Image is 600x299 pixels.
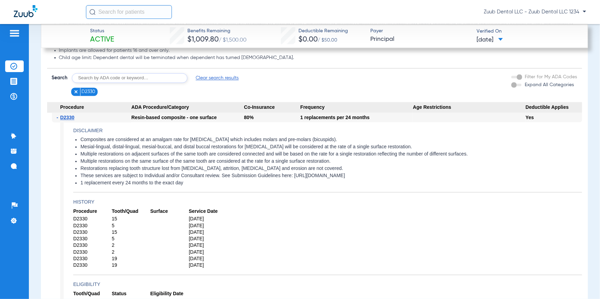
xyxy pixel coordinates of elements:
[189,249,227,256] span: [DATE]
[219,37,247,43] span: / $1,500.00
[301,113,413,123] div: 1 replacements per 24 months
[189,236,227,242] span: [DATE]
[73,199,582,206] h4: History
[73,242,112,249] span: D2330
[477,36,503,44] span: [DATE]
[112,242,150,249] span: 2
[526,102,582,113] span: Deductible Applies
[244,113,301,123] div: 80%
[187,27,247,35] span: Benefits Remaining
[73,229,112,236] span: D2330
[112,208,150,215] span: Tooth/Quad
[189,223,227,229] span: [DATE]
[413,102,526,113] span: Age Restrictions
[525,83,574,88] span: Expand All Categories
[14,5,37,17] img: Zuub Logo
[74,90,78,94] img: x.svg
[477,28,577,35] span: Verified On
[189,262,227,269] span: [DATE]
[298,36,318,43] span: $0.00
[131,102,244,113] span: ADA Procedure/Category
[81,89,95,95] span: D2330
[73,256,112,262] span: D2330
[73,262,112,269] span: D2330
[244,102,301,113] span: Co-Insurance
[72,73,187,83] input: Search by ADA code or keyword…
[9,29,20,37] img: hamburger-icon
[112,223,150,229] span: 5
[80,159,582,165] li: Multiple restorations on the same surface of the same tooth are considered at the rate for a sing...
[112,216,150,222] span: 15
[47,102,132,113] span: Procedure
[86,5,172,19] input: Search for patients
[90,27,114,35] span: Status
[150,208,189,215] span: Surface
[80,166,582,172] li: Restorations replacing tooth structure lost from [MEDICAL_DATA], attrition, [MEDICAL_DATA] and er...
[73,223,112,229] span: D2330
[371,35,471,44] span: Principal
[112,262,150,269] span: 19
[189,256,227,262] span: [DATE]
[73,291,112,297] span: Tooth/Quad
[318,38,337,43] span: / $50.00
[189,216,227,222] span: [DATE]
[112,291,150,297] span: Status
[73,127,582,135] h4: Disclaimer
[80,180,582,186] li: 1 replacement every 24 months to the exact day
[80,144,582,150] li: Mesial-lingual, distal-lingual, mesial-buccal, and distal buccal restorations for [MEDICAL_DATA] ...
[112,249,150,256] span: 2
[60,115,74,120] span: D2330
[196,75,239,82] span: Clear search results
[484,9,586,15] span: Zuub Dental LLC - Zuub Dental LLC 1234
[189,242,227,249] span: [DATE]
[73,281,582,288] h4: Eligibility
[89,9,96,15] img: Search Icon
[59,55,577,61] li: Child age limit: Dependent dental will be terminated when dependent has turned [DEMOGRAPHIC_DATA].
[73,216,112,222] span: D2330
[189,229,227,236] span: [DATE]
[73,208,112,215] span: Procedure
[73,249,112,256] span: D2330
[187,36,219,43] span: $1,009.80
[150,291,189,297] span: Eligibility Date
[80,137,582,143] li: Composites are considered at an amalgam rate for [MEDICAL_DATA] which includes molars and pre-mol...
[52,75,68,82] span: Search
[526,113,582,123] div: Yes
[301,102,413,113] span: Frequency
[80,151,582,158] li: Multiple restorations on adjacent surfaces of the same tooth are considered connected and will be...
[57,113,61,123] span: -
[112,229,150,236] span: 15
[73,236,112,242] span: D2330
[566,266,600,299] iframe: Chat Widget
[112,256,150,262] span: 19
[298,27,348,35] span: Deductible Remaining
[90,35,114,45] span: Active
[59,48,577,54] li: Implants are allowed for patients 16 and over only.
[131,113,244,123] div: Resin-based composite - one surface
[189,208,227,215] span: Service Date
[524,74,577,81] label: Filter for My ADA Codes
[80,173,582,179] li: These services are subject to Individual and/or Consultant review. See Submission Guidelines here...
[112,236,150,242] span: 5
[371,27,471,35] span: Payer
